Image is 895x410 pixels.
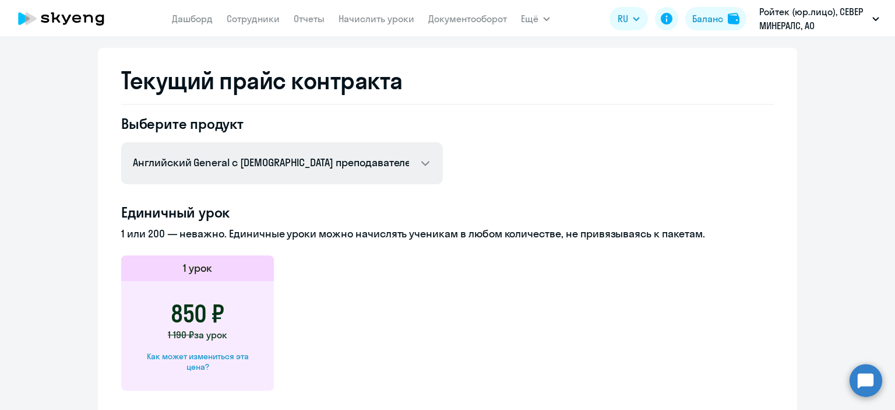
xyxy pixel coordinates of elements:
[618,12,628,26] span: RU
[294,13,325,24] a: Отчеты
[339,13,414,24] a: Начислить уроки
[121,66,774,94] h2: Текущий прайс контракта
[183,261,212,276] h5: 1 урок
[753,5,885,33] button: Ройтек (юр.лицо), СЕВЕР МИНЕРАЛС, АО
[759,5,868,33] p: Ройтек (юр.лицо), СЕВЕР МИНЕРАЛС, АО
[227,13,280,24] a: Сотрудники
[168,329,194,341] span: 1 190 ₽
[521,7,550,30] button: Ещё
[685,7,746,30] button: Балансbalance
[121,114,443,133] h4: Выберите продукт
[194,329,227,341] span: за урок
[171,300,224,328] h3: 850 ₽
[172,13,213,24] a: Дашборд
[121,226,774,241] p: 1 или 200 — неважно. Единичные уроки можно начислять ученикам в любом количестве, не привязываясь...
[609,7,648,30] button: RU
[692,12,723,26] div: Баланс
[728,13,739,24] img: balance
[428,13,507,24] a: Документооборот
[521,12,538,26] span: Ещё
[140,351,255,372] div: Как может измениться эта цена?
[121,203,774,222] h4: Единичный урок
